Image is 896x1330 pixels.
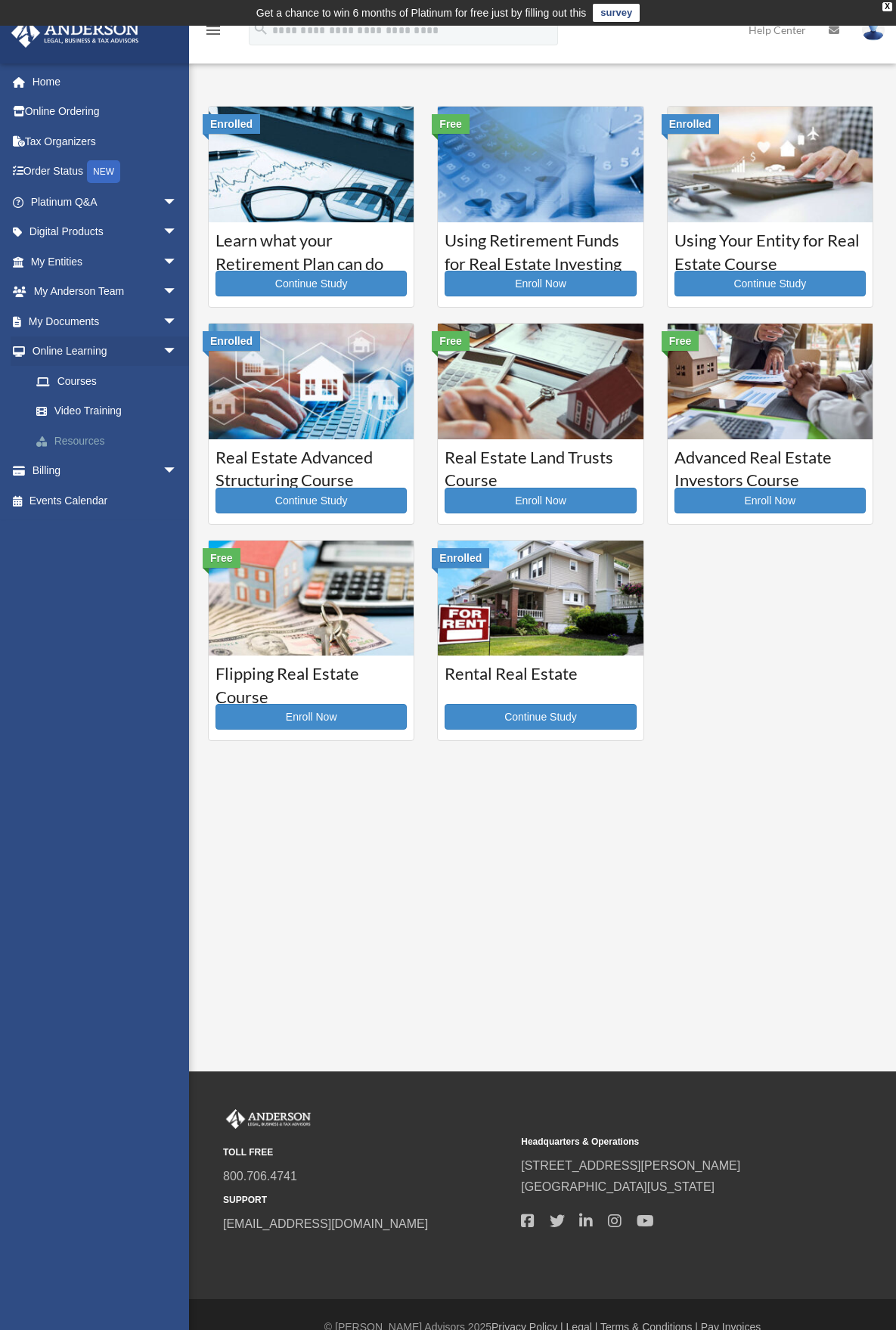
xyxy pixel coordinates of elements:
[11,126,200,157] a: Tax Organizers
[203,114,260,134] div: Enrolled
[882,2,892,11] div: close
[862,19,885,41] img: User Pic
[215,662,407,700] h3: Flipping Real Estate Course
[223,1109,314,1129] img: Anderson Advisors Platinum Portal
[674,229,866,267] h3: Using Your Entity for Real Estate Course
[521,1134,808,1150] small: Headquarters & Operations
[215,271,407,296] a: Continue Study
[203,331,260,351] div: Enrolled
[223,1145,510,1161] small: TOLL FREE
[662,331,699,351] div: Free
[432,548,489,568] div: Enrolled
[521,1159,740,1172] a: [STREET_ADDRESS][PERSON_NAME]
[223,1192,510,1208] small: SUPPORT
[163,217,193,248] span: arrow_drop_down
[11,306,200,336] a: My Documentsarrow_drop_down
[593,4,640,22] a: survey
[445,704,636,730] a: Continue Study
[21,396,200,426] a: Video Training
[21,426,200,456] a: Resources
[445,662,636,700] h3: Rental Real Estate
[253,20,269,37] i: search
[674,271,866,296] a: Continue Study
[432,114,470,134] div: Free
[11,97,200,127] a: Online Ordering
[223,1170,297,1183] a: 800.706.4741
[432,331,470,351] div: Free
[445,229,636,267] h3: Using Retirement Funds for Real Estate Investing Course
[11,246,200,277] a: My Entitiesarrow_drop_down
[521,1180,715,1193] a: [GEOGRAPHIC_DATA][US_STATE]
[215,704,407,730] a: Enroll Now
[215,229,407,267] h3: Learn what your Retirement Plan can do for you
[215,446,407,484] h3: Real Estate Advanced Structuring Course
[203,548,240,568] div: Free
[11,485,200,516] a: Events Calendar
[163,246,193,277] span: arrow_drop_down
[11,217,200,247] a: Digital Productsarrow_drop_down
[11,157,200,188] a: Order StatusNEW
[204,21,222,39] i: menu
[662,114,719,134] div: Enrolled
[11,336,200,367] a: Online Learningarrow_drop_down
[163,277,193,308] span: arrow_drop_down
[163,456,193,487] span: arrow_drop_down
[223,1217,428,1230] a: [EMAIL_ADDRESS][DOMAIN_NAME]
[215,488,407,513] a: Continue Study
[674,446,866,484] h3: Advanced Real Estate Investors Course
[204,26,222,39] a: menu
[11,456,200,486] a: Billingarrow_drop_down
[21,366,193,396] a: Courses
[445,446,636,484] h3: Real Estate Land Trusts Course
[163,306,193,337] span: arrow_drop_down
[7,18,144,48] img: Anderson Advisors Platinum Portal
[11,187,200,217] a: Platinum Q&Aarrow_drop_down
[11,67,200,97] a: Home
[674,488,866,513] a: Enroll Now
[87,160,120,183] div: NEW
[11,277,200,307] a: My Anderson Teamarrow_drop_down
[445,271,636,296] a: Enroll Now
[445,488,636,513] a: Enroll Now
[163,187,193,218] span: arrow_drop_down
[163,336,193,367] span: arrow_drop_down
[256,4,587,22] div: Get a chance to win 6 months of Platinum for free just by filling out this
